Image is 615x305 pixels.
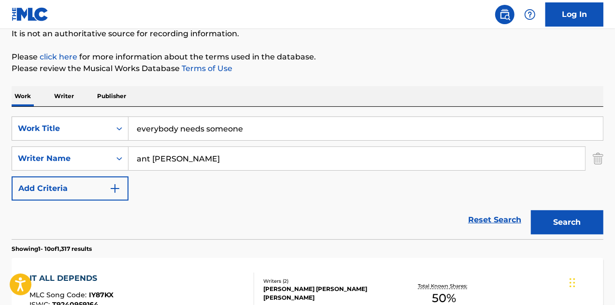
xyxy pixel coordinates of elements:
a: Log In [545,2,603,27]
a: Terms of Use [180,64,232,73]
img: help [524,9,536,20]
span: MLC Song Code : [29,290,89,299]
img: Delete Criterion [593,146,603,171]
a: Reset Search [463,209,526,231]
p: Writer [51,86,77,106]
span: IY87KX [89,290,114,299]
p: Publisher [94,86,129,106]
a: click here [40,52,77,61]
button: Search [531,210,603,234]
div: IT ALL DEPENDS [29,273,114,284]
button: Add Criteria [12,176,129,201]
div: Help [520,5,540,24]
div: Writers ( 2 ) [263,277,395,285]
form: Search Form [12,116,603,239]
p: Work [12,86,34,106]
div: Work Title [18,123,105,134]
img: search [499,9,511,20]
p: Showing 1 - 10 of 1,317 results [12,245,92,253]
div: Writer Name [18,153,105,164]
p: Total Known Shares: [418,282,470,290]
p: Please review the Musical Works Database [12,63,603,74]
iframe: Chat Widget [567,259,615,305]
div: Drag [570,268,575,297]
img: 9d2ae6d4665cec9f34b9.svg [109,183,121,194]
img: MLC Logo [12,7,49,21]
a: Public Search [495,5,515,24]
p: It is not an authoritative source for recording information. [12,28,603,40]
p: Please for more information about the terms used in the database. [12,51,603,63]
div: [PERSON_NAME] [PERSON_NAME] [PERSON_NAME] [263,285,395,302]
